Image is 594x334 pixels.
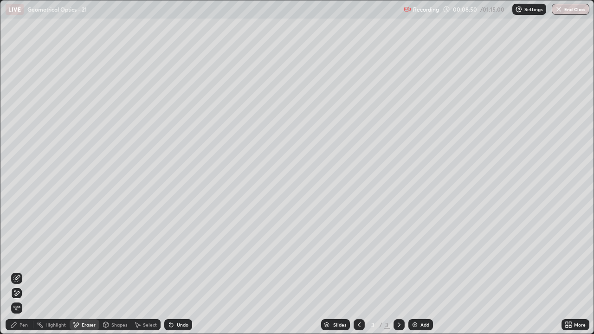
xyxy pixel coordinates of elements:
p: Recording [413,6,439,13]
p: LIVE [8,6,21,13]
button: End Class [552,4,589,15]
div: 3 [368,322,378,328]
img: class-settings-icons [515,6,523,13]
div: Select [143,322,157,327]
div: Eraser [82,322,96,327]
div: Slides [333,322,346,327]
div: Highlight [45,322,66,327]
p: Geometrical Optics - 21 [27,6,87,13]
div: Undo [177,322,188,327]
img: add-slide-button [411,321,419,328]
div: Pen [19,322,28,327]
p: Settings [524,7,542,12]
img: recording.375f2c34.svg [404,6,411,13]
span: Erase all [12,305,22,311]
div: Shapes [111,322,127,327]
div: 3 [384,321,390,329]
div: More [574,322,586,327]
img: end-class-cross [555,6,562,13]
div: Add [420,322,429,327]
div: / [380,322,382,328]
